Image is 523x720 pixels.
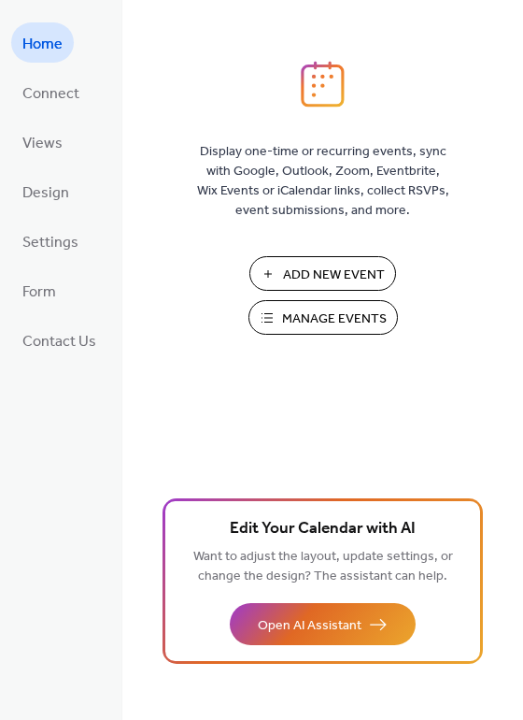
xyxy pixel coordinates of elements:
a: Home [11,22,74,63]
a: Settings [11,221,90,261]
span: Add New Event [283,266,385,285]
button: Open AI Assistant [230,603,416,645]
span: Display one-time or recurring events, sync with Google, Outlook, Zoom, Eventbrite, Wix Events or ... [197,142,449,221]
span: Design [22,179,69,208]
span: Manage Events [282,310,387,329]
span: Connect [22,79,79,108]
span: Views [22,129,63,158]
a: Views [11,122,74,162]
a: Contact Us [11,320,107,360]
span: Home [22,30,63,59]
span: Settings [22,228,78,257]
span: Contact Us [22,327,96,356]
span: Form [22,278,56,307]
button: Add New Event [249,256,396,291]
img: logo_icon.svg [301,61,344,108]
span: Edit Your Calendar with AI [230,516,416,542]
span: Want to adjust the layout, update settings, or change the design? The assistant can help. [193,544,453,589]
a: Form [11,270,67,310]
a: Design [11,171,80,211]
button: Manage Events [248,300,398,335]
a: Connect [11,72,91,112]
span: Open AI Assistant [258,616,361,636]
